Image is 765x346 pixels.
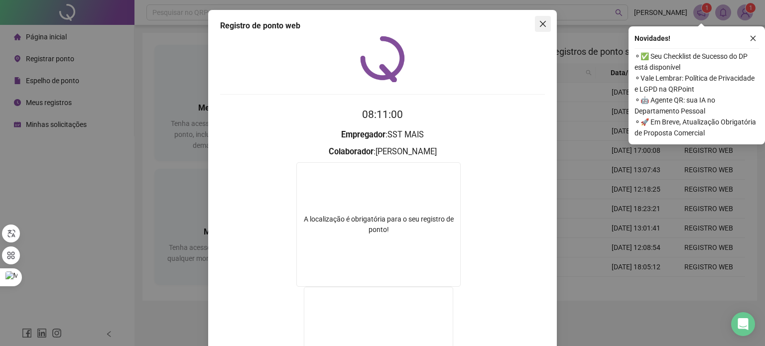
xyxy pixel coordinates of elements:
[635,51,759,73] span: ⚬ ✅ Seu Checklist de Sucesso do DP está disponível
[220,145,545,158] h3: : [PERSON_NAME]
[635,33,670,44] span: Novidades !
[329,147,374,156] strong: Colaborador
[750,35,757,42] span: close
[539,20,547,28] span: close
[341,130,385,139] strong: Empregador
[635,116,759,138] span: ⚬ 🚀 Em Breve, Atualização Obrigatória de Proposta Comercial
[297,214,460,235] div: A localização é obrigatória para o seu registro de ponto!
[360,36,405,82] img: QRPoint
[535,16,551,32] button: Close
[220,128,545,141] h3: : SST MAIS
[635,95,759,116] span: ⚬ 🤖 Agente QR: sua IA no Departamento Pessoal
[635,73,759,95] span: ⚬ Vale Lembrar: Política de Privacidade e LGPD na QRPoint
[362,109,403,120] time: 08:11:00
[731,312,755,336] div: Open Intercom Messenger
[220,20,545,32] div: Registro de ponto web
